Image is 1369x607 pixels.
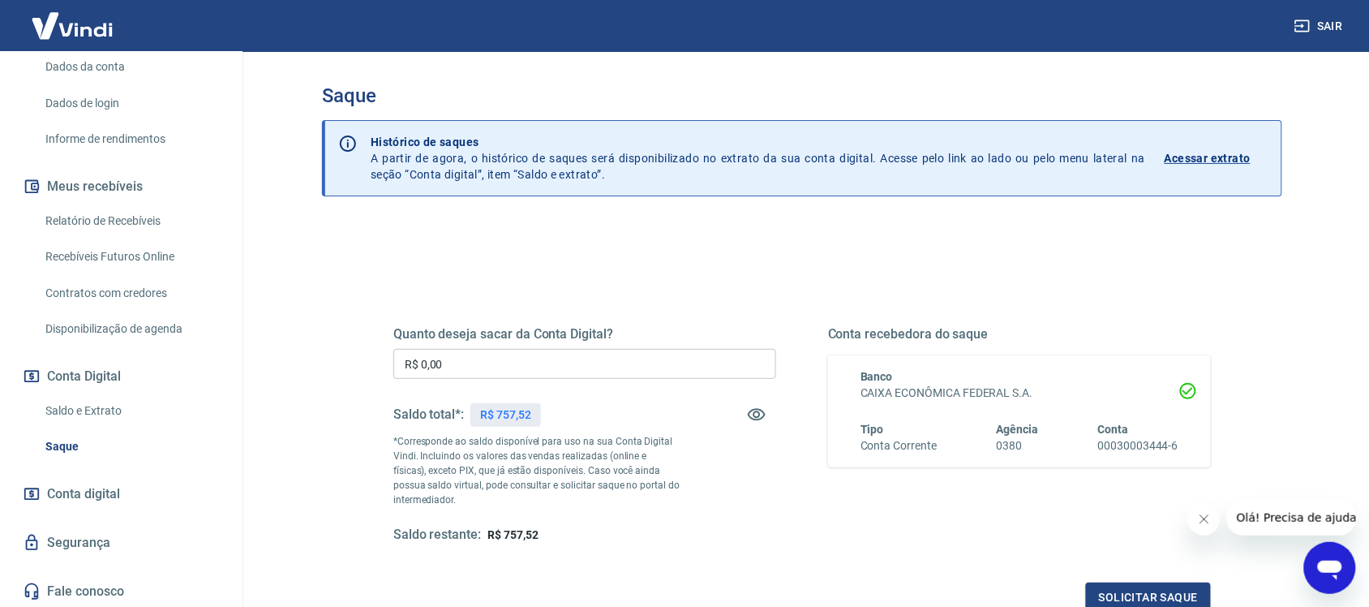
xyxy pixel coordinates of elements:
a: Dados de login [39,87,223,120]
iframe: Fechar mensagem [1188,503,1221,536]
img: Vindi [19,1,125,50]
a: Segurança [19,525,223,561]
span: R$ 757,52 [487,528,539,541]
a: Disponibilização de agenda [39,312,223,346]
a: Dados da conta [39,50,223,84]
a: Saque [39,430,223,463]
span: Banco [860,370,893,383]
p: A partir de agora, o histórico de saques será disponibilizado no extrato da sua conta digital. Ac... [371,134,1145,183]
span: Agência [997,423,1039,436]
a: Conta digital [19,476,223,512]
a: Acessar extrato [1165,134,1268,183]
h5: Conta recebedora do saque [828,326,1211,342]
span: Olá! Precisa de ajuda? [10,11,136,24]
p: *Corresponde ao saldo disponível para uso na sua Conta Digital Vindi. Incluindo os valores das ve... [393,434,680,507]
span: Conta digital [47,483,120,506]
h3: Saque [322,84,1282,107]
h6: 0380 [997,437,1039,454]
span: Tipo [860,423,884,436]
h6: 00030003444-6 [1098,437,1178,454]
h6: Conta Corrente [860,437,937,454]
iframe: Botão para abrir a janela de mensagens [1304,542,1356,594]
button: Sair [1291,11,1350,41]
h5: Saldo restante: [393,527,481,544]
a: Informe de rendimentos [39,123,223,156]
h5: Saldo total*: [393,407,464,423]
button: Meus recebíveis [19,169,223,204]
a: Recebíveis Futuros Online [39,240,223,273]
a: Contratos com credores [39,277,223,310]
h6: CAIXA ECONÔMICA FEDERAL S.A. [860,385,1178,402]
iframe: Mensagem da empresa [1227,500,1356,536]
a: Saldo e Extrato [39,394,223,428]
p: Acessar extrato [1165,150,1251,166]
p: R$ 757,52 [480,407,531,424]
button: Conta Digital [19,359,223,394]
h5: Quanto deseja sacar da Conta Digital? [393,326,776,342]
p: Histórico de saques [371,134,1145,150]
span: Conta [1098,423,1129,436]
a: Relatório de Recebíveis [39,204,223,238]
